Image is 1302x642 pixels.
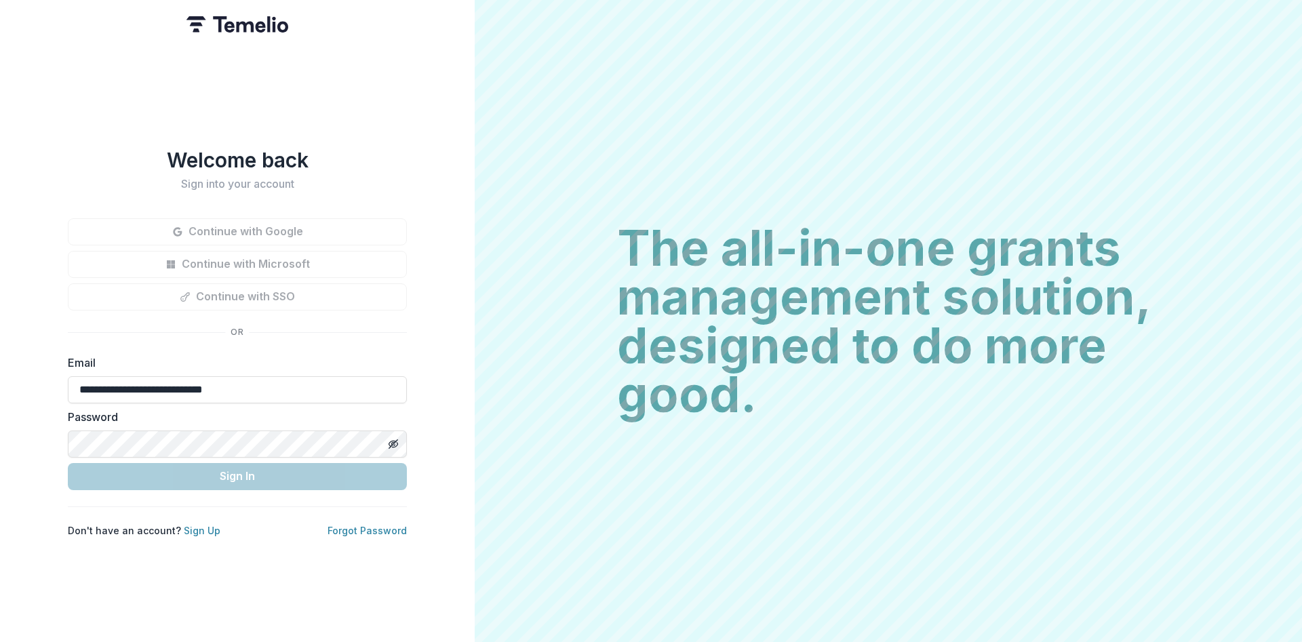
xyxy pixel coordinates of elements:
[68,218,407,245] button: Continue with Google
[68,523,220,538] p: Don't have an account?
[184,525,220,536] a: Sign Up
[68,251,407,278] button: Continue with Microsoft
[68,463,407,490] button: Sign In
[328,525,407,536] a: Forgot Password
[68,148,407,172] h1: Welcome back
[186,16,288,33] img: Temelio
[68,409,399,425] label: Password
[382,433,404,455] button: Toggle password visibility
[68,283,407,310] button: Continue with SSO
[68,178,407,190] h2: Sign into your account
[68,355,399,371] label: Email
